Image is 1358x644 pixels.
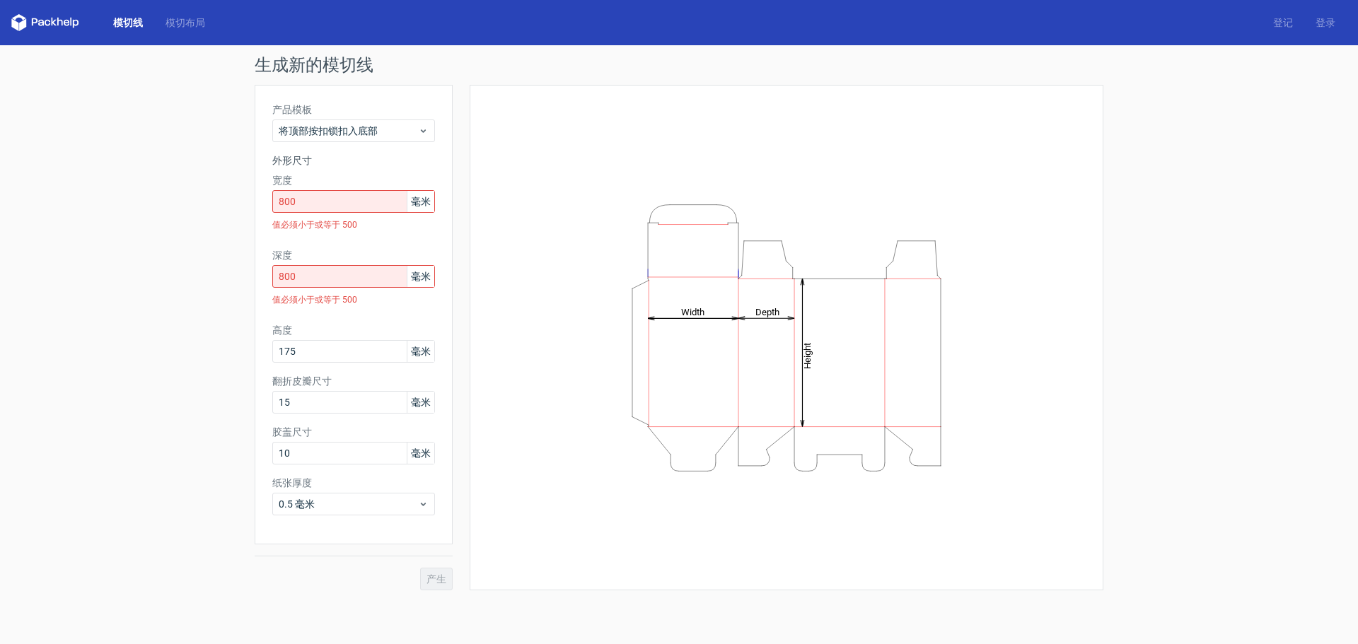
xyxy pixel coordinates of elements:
font: 登记 [1273,17,1293,28]
font: 模切布局 [166,17,205,28]
font: 值必须小于或等于 500 [272,295,357,305]
font: 高度 [272,324,292,336]
tspan: Height [802,342,813,368]
font: 模切线 [113,17,143,28]
font: 胶盖尺寸 [272,426,312,438]
font: 毫米 [411,271,431,282]
font: 毫米 [411,397,431,408]
font: 毫米 [411,447,431,459]
a: 模切布局 [154,16,216,30]
a: 模切线 [102,16,154,30]
font: 产品模板 [272,104,312,115]
tspan: Depth [755,306,779,317]
font: 纸张厚度 [272,477,312,488]
tspan: Width [681,306,704,317]
font: 翻折皮瓣尺寸 [272,375,332,387]
font: 将顶部按扣锁扣入底部 [279,125,378,136]
a: 登记 [1262,16,1304,30]
a: 登录 [1304,16,1347,30]
font: 宽度 [272,175,292,186]
font: 值必须小于或等于 500 [272,220,357,230]
font: 毫米 [411,196,431,207]
font: 毫米 [411,346,431,357]
font: 生成新的模切线 [255,55,373,75]
font: 登录 [1316,17,1335,28]
font: 0.5 毫米 [279,498,315,510]
font: 深度 [272,250,292,261]
font: 外形尺寸 [272,155,312,166]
